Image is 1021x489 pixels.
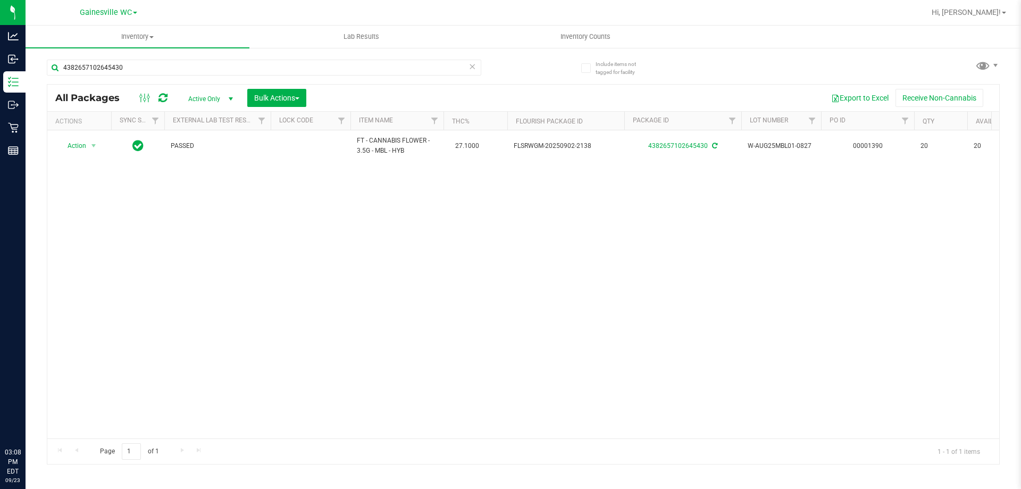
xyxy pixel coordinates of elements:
[824,89,896,107] button: Export to Excel
[254,94,299,102] span: Bulk Actions
[974,141,1014,151] span: 20
[359,117,393,124] a: Item Name
[5,447,21,476] p: 03:08 PM EDT
[932,8,1001,16] span: Hi, [PERSON_NAME]!
[8,145,19,156] inline-svg: Reports
[750,117,788,124] a: Lot Number
[31,402,44,415] iframe: Resource center unread badge
[80,8,132,17] span: Gainesville WC
[596,60,649,76] span: Include items not tagged for facility
[8,54,19,64] inline-svg: Inbound
[5,476,21,484] p: 09/23
[546,32,625,42] span: Inventory Counts
[147,112,164,130] a: Filter
[87,138,101,153] span: select
[748,141,815,151] span: W-AUG25MBL01-0827
[710,142,717,150] span: Sync from Compliance System
[173,117,256,124] a: External Lab Test Result
[976,118,1008,125] a: Available
[473,26,697,48] a: Inventory Counts
[853,142,883,150] a: 00001390
[830,117,846,124] a: PO ID
[8,122,19,133] inline-svg: Retail
[468,60,476,73] span: Clear
[357,136,437,156] span: FT - CANNABIS FLOWER - 3.5G - MBL - HYB
[8,100,19,110] inline-svg: Outbound
[897,112,914,130] a: Filter
[171,141,264,151] span: PASSED
[47,60,481,76] input: Search Package ID, Item Name, SKU, Lot or Part Number...
[896,89,983,107] button: Receive Non-Cannabis
[26,32,249,42] span: Inventory
[333,112,350,130] a: Filter
[253,112,271,130] a: Filter
[724,112,741,130] a: Filter
[426,112,443,130] a: Filter
[633,117,669,124] a: Package ID
[452,118,470,125] a: THC%
[120,117,161,124] a: Sync Status
[122,443,141,460] input: 1
[450,138,484,154] span: 27.1000
[8,77,19,87] inline-svg: Inventory
[804,112,821,130] a: Filter
[55,92,130,104] span: All Packages
[58,138,87,153] span: Action
[249,26,473,48] a: Lab Results
[11,404,43,436] iframe: Resource center
[514,141,618,151] span: FLSRWGM-20250902-2138
[648,142,708,150] a: 4382657102645430
[8,31,19,42] inline-svg: Analytics
[516,118,583,125] a: Flourish Package ID
[26,26,249,48] a: Inventory
[923,118,934,125] a: Qty
[929,443,989,459] span: 1 - 1 of 1 items
[279,117,313,124] a: Lock Code
[91,443,168,460] span: Page of 1
[247,89,306,107] button: Bulk Actions
[55,118,107,125] div: Actions
[132,138,144,153] span: In Sync
[920,141,961,151] span: 20
[329,32,394,42] span: Lab Results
